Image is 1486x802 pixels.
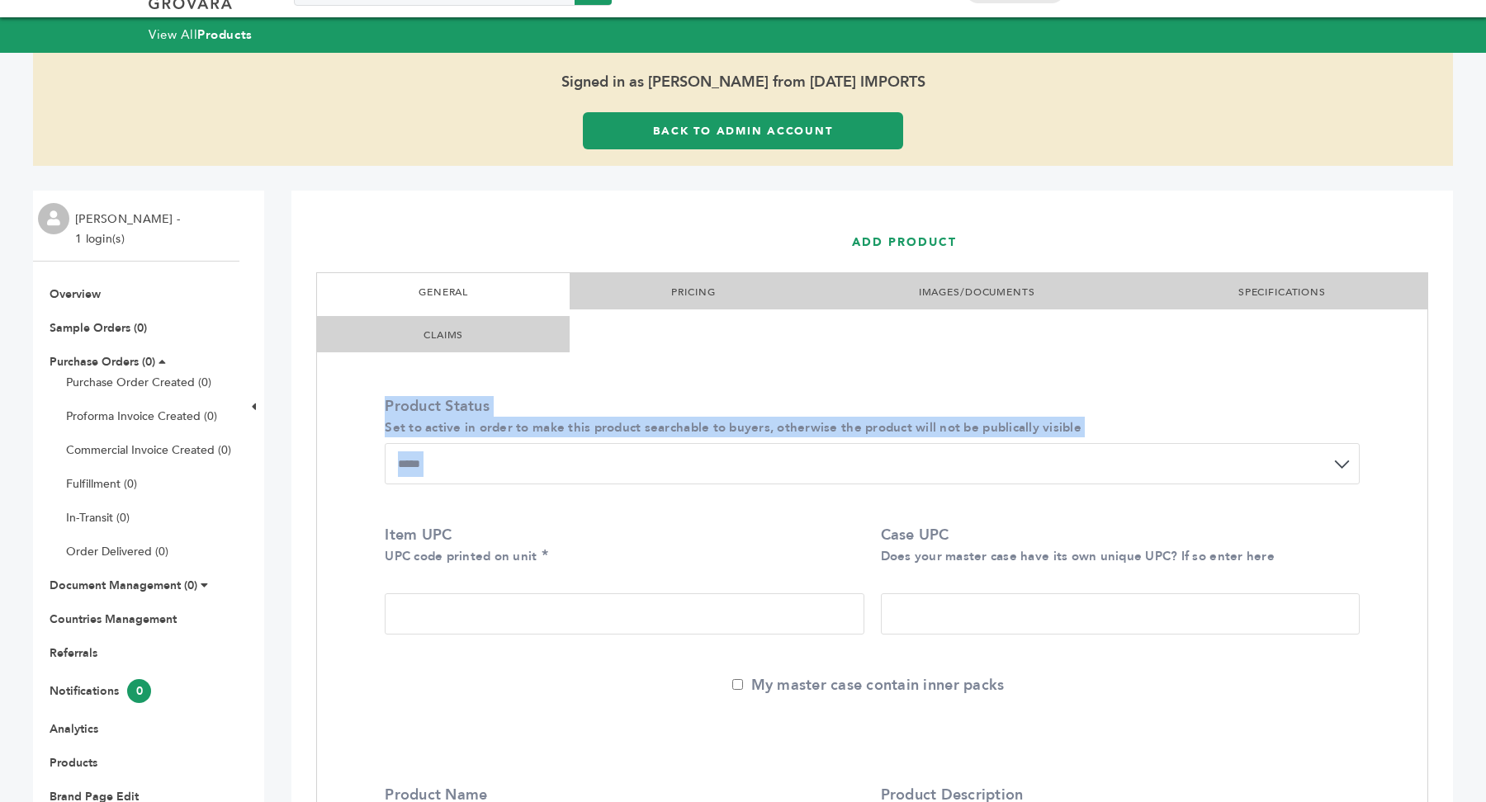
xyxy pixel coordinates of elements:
a: View AllProducts [149,26,253,43]
a: Purchase Orders (0) [50,354,155,370]
a: PRICING [671,285,715,299]
a: Referrals [50,645,97,661]
a: Products [50,755,97,771]
a: Back to Admin Account [583,112,903,149]
small: Does your master case have its own unique UPC? If so enter here [881,548,1275,564]
span: 0 [127,679,151,703]
a: In-Transit (0) [66,510,130,526]
a: Purchase Order Created (0) [66,375,211,390]
strong: Products [197,26,252,43]
label: My master case contain inner packs [732,675,1005,696]
a: Order Delivered (0) [66,544,168,559]
input: My master case contain inner packs [732,679,743,690]
a: Countries Management [50,611,177,627]
a: IMAGES/DOCUMENTS [919,285,1035,299]
a: CLAIMS [424,328,463,342]
a: Overview [50,286,101,302]
small: Set to active in order to make this product searchable to buyers, otherwise the product will not ... [385,419,1081,436]
label: Product Status [385,396,1351,437]
a: Fulfillment (0) [66,476,137,492]
label: Item UPC [385,525,855,566]
a: Commercial Invoice Created (0) [66,442,231,458]
img: profile.png [38,203,69,234]
label: Case UPC [881,525,1351,566]
a: Document Management (0) [50,578,197,593]
a: Proforma Invoice Created (0) [66,408,217,424]
li: [PERSON_NAME] - 1 login(s) [75,210,184,249]
span: Signed in as [PERSON_NAME] from [DATE] IMPORTS [33,53,1453,112]
h1: ADD PRODUCT [852,212,1408,272]
a: GENERAL [419,285,468,299]
a: Sample Orders (0) [50,320,147,336]
a: Notifications0 [50,683,151,699]
a: SPECIFICATIONS [1238,285,1326,299]
small: UPC code printed on unit [385,548,537,564]
a: Analytics [50,721,98,737]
